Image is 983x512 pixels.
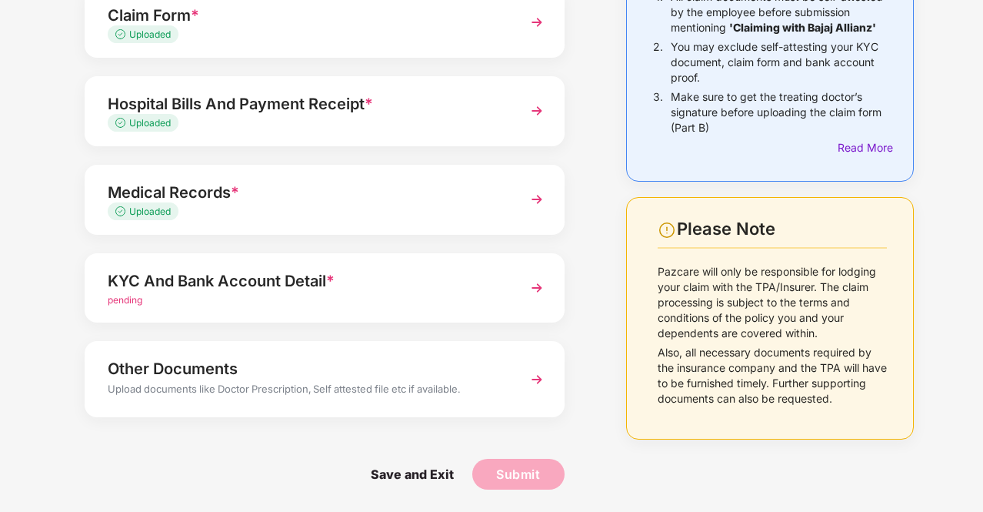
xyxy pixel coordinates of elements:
p: 2. [653,39,663,85]
p: Pazcare will only be responsible for lodging your claim with the TPA/Insurer. The claim processin... [658,264,887,341]
div: Hospital Bills And Payment Receipt [108,92,505,116]
div: Other Documents [108,356,505,381]
span: Uploaded [129,117,171,129]
span: pending [108,294,142,306]
img: svg+xml;base64,PHN2ZyBpZD0iTmV4dCIgeG1sbnM9Imh0dHA6Ly93d3cudzMub3JnLzIwMDAvc3ZnIiB3aWR0aD0iMzYiIG... [523,274,551,302]
span: Uploaded [129,28,171,40]
img: svg+xml;base64,PHN2ZyBpZD0iTmV4dCIgeG1sbnM9Imh0dHA6Ly93d3cudzMub3JnLzIwMDAvc3ZnIiB3aWR0aD0iMzYiIG... [523,366,551,393]
div: KYC And Bank Account Detail [108,269,505,293]
img: svg+xml;base64,PHN2ZyBpZD0iTmV4dCIgeG1sbnM9Imh0dHA6Ly93d3cudzMub3JnLzIwMDAvc3ZnIiB3aWR0aD0iMzYiIG... [523,97,551,125]
span: Uploaded [129,206,171,217]
div: Medical Records [108,180,505,205]
button: Submit [472,459,565,490]
p: Also, all necessary documents required by the insurance company and the TPA will have to be furni... [658,345,887,407]
img: svg+xml;base64,PHN2ZyBpZD0iV2FybmluZ18tXzI0eDI0IiBkYXRhLW5hbWU9Ildhcm5pbmcgLSAyNHgyNCIgeG1sbnM9Im... [658,221,676,239]
span: Save and Exit [355,459,469,490]
div: Claim Form [108,3,505,28]
p: 3. [653,89,663,136]
img: svg+xml;base64,PHN2ZyBpZD0iTmV4dCIgeG1sbnM9Imh0dHA6Ly93d3cudzMub3JnLzIwMDAvc3ZnIiB3aWR0aD0iMzYiIG... [523,186,551,213]
img: svg+xml;base64,PHN2ZyB4bWxucz0iaHR0cDovL3d3dy53My5vcmcvMjAwMC9zdmciIHdpZHRoPSIxMy4zMzMiIGhlaWdodD... [115,206,129,216]
b: 'Claiming with Bajaj Allianz' [729,21,876,34]
div: Upload documents like Doctor Prescription, Self attested file etc if available. [108,381,505,401]
p: Make sure to get the treating doctor’s signature before uploading the claim form (Part B) [671,89,887,136]
img: svg+xml;base64,PHN2ZyB4bWxucz0iaHR0cDovL3d3dy53My5vcmcvMjAwMC9zdmciIHdpZHRoPSIxMy4zMzMiIGhlaWdodD... [115,118,129,128]
div: Please Note [677,219,887,239]
img: svg+xml;base64,PHN2ZyBpZD0iTmV4dCIgeG1sbnM9Imh0dHA6Ly93d3cudzMub3JnLzIwMDAvc3ZnIiB3aWR0aD0iMzYiIG... [523,8,551,36]
img: svg+xml;base64,PHN2ZyB4bWxucz0iaHR0cDovL3d3dy53My5vcmcvMjAwMC9zdmciIHdpZHRoPSIxMy4zMzMiIGhlaWdodD... [115,29,129,39]
div: Read More [838,139,887,156]
p: You may exclude self-attesting your KYC document, claim form and bank account proof. [671,39,887,85]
